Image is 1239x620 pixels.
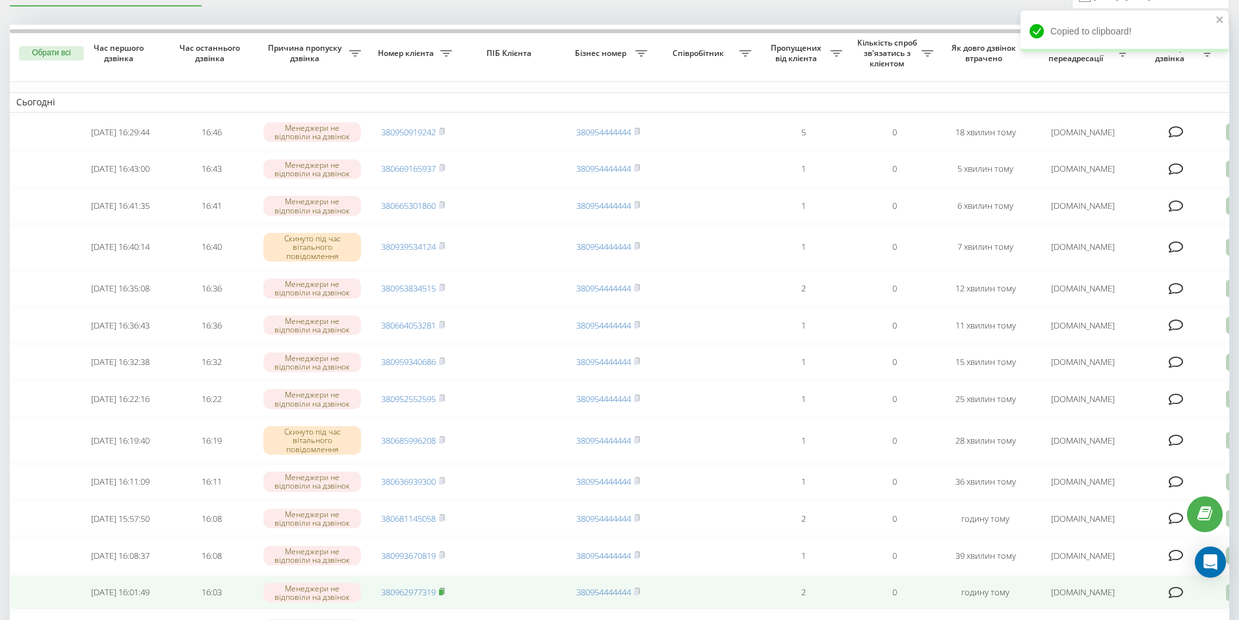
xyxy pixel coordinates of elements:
td: [DOMAIN_NAME] [1031,502,1135,536]
a: 380664053281 [381,319,436,331]
div: Open Intercom Messenger [1195,546,1226,578]
td: 1 [758,345,849,379]
a: 380954444444 [576,435,631,446]
td: [DOMAIN_NAME] [1031,189,1135,223]
span: Час першого дзвінка [85,43,155,63]
td: 5 [758,115,849,150]
td: [DATE] 16:29:44 [75,115,166,150]
td: 0 [849,226,940,269]
td: 1 [758,382,849,416]
a: 380954444444 [576,393,631,405]
a: 380636939300 [381,476,436,487]
td: 0 [849,539,940,573]
td: 0 [849,271,940,306]
td: 18 хвилин тому [940,115,1031,150]
td: 0 [849,345,940,379]
span: Час останнього дзвінка [176,43,246,63]
td: [DATE] 16:36:43 [75,308,166,343]
td: 2 [758,575,849,610]
td: 36 хвилин тому [940,465,1031,499]
td: 12 хвилин тому [940,271,1031,306]
td: [DOMAIN_NAME] [1031,539,1135,573]
a: 380954444444 [576,550,631,561]
a: 380669165937 [381,163,436,174]
td: 1 [758,308,849,343]
div: Менеджери не відповіли на дзвінок [263,583,361,602]
span: Назва схеми переадресації [1037,43,1117,63]
td: 28 хвилин тому [940,419,1031,462]
td: 16:41 [166,189,257,223]
a: 380954444444 [576,126,631,138]
td: 16:43 [166,152,257,186]
td: 16:40 [166,226,257,269]
span: Коментар до дзвінка [1141,43,1201,63]
span: Номер клієнта [374,48,440,59]
td: 0 [849,502,940,536]
a: 380959340686 [381,356,436,368]
a: 380952552595 [381,393,436,405]
a: 380953834515 [381,282,436,294]
a: 380665301860 [381,200,436,211]
div: Менеджери не відповіли на дзвінок [263,509,361,528]
span: Пропущених від клієнта [764,43,831,63]
span: Кількість спроб зв'язатись з клієнтом [855,38,922,68]
a: 380939534124 [381,241,436,252]
div: Менеджери не відповіли на дзвінок [263,353,361,372]
td: 7 хвилин тому [940,226,1031,269]
a: 380962977319 [381,586,436,598]
td: [DOMAIN_NAME] [1031,226,1135,269]
td: 1 [758,419,849,462]
td: [DOMAIN_NAME] [1031,345,1135,379]
div: Менеджери не відповіли на дзвінок [263,546,361,565]
td: 0 [849,575,940,610]
td: [DATE] 16:41:35 [75,189,166,223]
a: 380954444444 [576,200,631,211]
td: 2 [758,502,849,536]
td: 39 хвилин тому [940,539,1031,573]
td: 16:36 [166,308,257,343]
td: [DATE] 16:01:49 [75,575,166,610]
button: close [1216,14,1225,27]
div: Copied to clipboard! [1020,10,1229,52]
td: [DATE] 16:32:38 [75,345,166,379]
a: 380954444444 [576,241,631,252]
div: Менеджери не відповіли на дзвінок [263,389,361,409]
td: [DOMAIN_NAME] [1031,382,1135,416]
td: 0 [849,465,940,499]
span: Співробітник [660,48,739,59]
a: 380954444444 [576,163,631,174]
a: 380685996208 [381,435,436,446]
div: Менеджери не відповіли на дзвінок [263,278,361,298]
td: 0 [849,419,940,462]
span: Причина пропуску дзвінка [263,43,349,63]
button: Обрати всі [19,46,84,61]
td: [DATE] 16:43:00 [75,152,166,186]
a: 380950919242 [381,126,436,138]
td: [DOMAIN_NAME] [1031,308,1135,343]
td: [DOMAIN_NAME] [1031,115,1135,150]
td: годину тому [940,575,1031,610]
td: 16:03 [166,575,257,610]
td: 0 [849,115,940,150]
td: 5 хвилин тому [940,152,1031,186]
td: [DOMAIN_NAME] [1031,465,1135,499]
td: [DATE] 16:11:09 [75,465,166,499]
td: [DOMAIN_NAME] [1031,271,1135,306]
span: ПІБ Клієнта [470,48,552,59]
td: [DATE] 15:57:50 [75,502,166,536]
div: Менеджери не відповіли на дзвінок [263,316,361,335]
td: 16:08 [166,502,257,536]
div: Менеджери не відповіли на дзвінок [263,196,361,215]
td: [DOMAIN_NAME] [1031,152,1135,186]
a: 380954444444 [576,356,631,368]
span: Бізнес номер [569,48,635,59]
td: 0 [849,308,940,343]
td: 0 [849,382,940,416]
td: [DATE] 16:19:40 [75,419,166,462]
td: [DOMAIN_NAME] [1031,575,1135,610]
a: 380954444444 [576,319,631,331]
td: 1 [758,539,849,573]
td: 25 хвилин тому [940,382,1031,416]
div: Скинуто під час вітального повідомлення [263,426,361,455]
td: [DATE] 16:35:08 [75,271,166,306]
